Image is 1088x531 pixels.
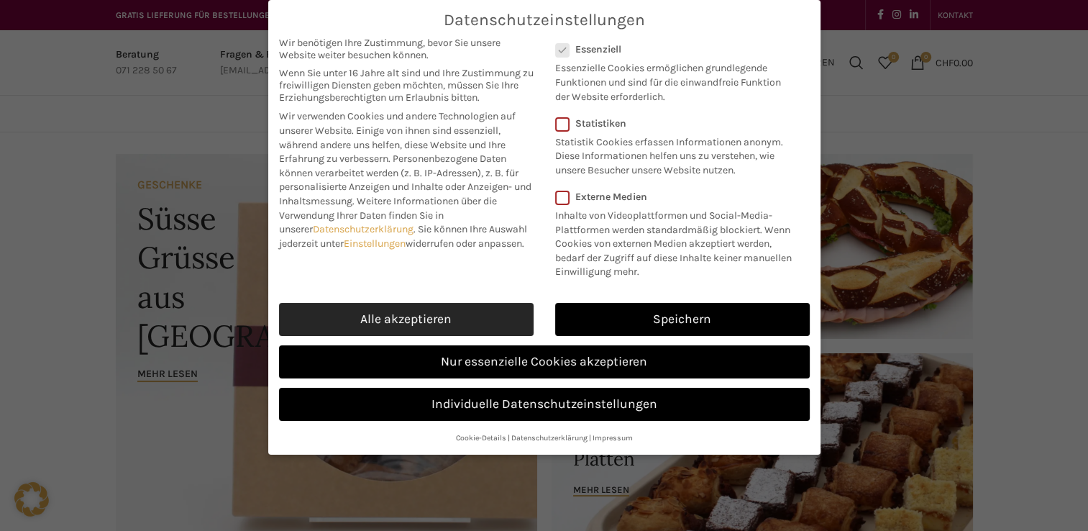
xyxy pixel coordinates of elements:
label: Statistiken [555,117,791,130]
a: Speichern [555,303,810,336]
a: Individuelle Datenschutzeinstellungen [279,388,810,421]
span: Wenn Sie unter 16 Jahre alt sind und Ihre Zustimmung zu freiwilligen Diensten geben möchten, müss... [279,67,534,104]
a: Datenschutzerklärung [511,433,588,442]
a: Alle akzeptieren [279,303,534,336]
span: Wir benötigen Ihre Zustimmung, bevor Sie unsere Website weiter besuchen können. [279,37,534,61]
p: Inhalte von Videoplattformen und Social-Media-Plattformen werden standardmäßig blockiert. Wenn Co... [555,203,800,279]
p: Essenzielle Cookies ermöglichen grundlegende Funktionen und sind für die einwandfreie Funktion de... [555,55,791,104]
a: Einstellungen [344,237,406,250]
a: Impressum [593,433,633,442]
span: Datenschutzeinstellungen [444,11,645,29]
p: Statistik Cookies erfassen Informationen anonym. Diese Informationen helfen uns zu verstehen, wie... [555,130,791,178]
a: Cookie-Details [456,433,506,442]
span: Wir verwenden Cookies und andere Technologien auf unserer Website. Einige von ihnen sind essenzie... [279,110,516,165]
span: Sie können Ihre Auswahl jederzeit unter widerrufen oder anpassen. [279,223,527,250]
span: Weitere Informationen über die Verwendung Ihrer Daten finden Sie in unserer . [279,195,497,235]
span: Personenbezogene Daten können verarbeitet werden (z. B. IP-Adressen), z. B. für personalisierte A... [279,153,531,207]
a: Nur essenzielle Cookies akzeptieren [279,345,810,378]
label: Externe Medien [555,191,800,203]
label: Essenziell [555,43,791,55]
a: Datenschutzerklärung [313,223,413,235]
